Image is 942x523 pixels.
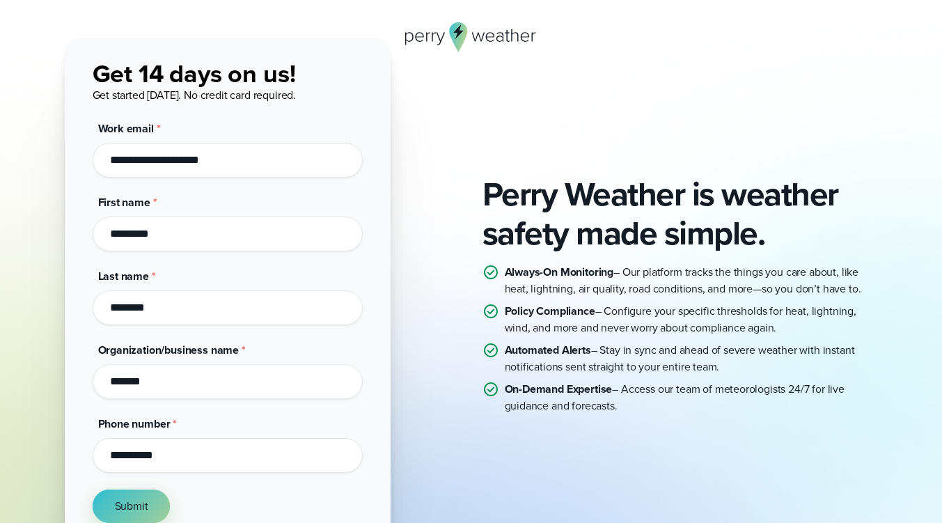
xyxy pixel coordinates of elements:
button: Submit [93,490,171,523]
p: – Our platform tracks the things you care about, like heat, lightning, air quality, road conditio... [505,264,878,297]
p: – Access our team of meteorologists 24/7 for live guidance and forecasts. [505,381,878,414]
span: Phone number [98,416,171,432]
span: First name [98,194,150,210]
span: Organization/business name [98,342,240,358]
p: – Configure your specific thresholds for heat, lightning, wind, and more and never worry about co... [505,303,878,336]
span: Work email [98,120,154,136]
span: Submit [115,498,148,515]
span: Last name [98,268,149,284]
strong: Automated Alerts [505,342,591,358]
span: Get 14 days on us! [93,55,296,92]
h2: Perry Weather is weather safety made simple. [482,175,878,253]
strong: On-Demand Expertise [505,381,613,397]
span: Get started [DATE]. No credit card required. [93,87,297,103]
strong: Policy Compliance [505,303,595,319]
strong: Always-On Monitoring [505,264,614,280]
p: – Stay in sync and ahead of severe weather with instant notifications sent straight to your entir... [505,342,878,375]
